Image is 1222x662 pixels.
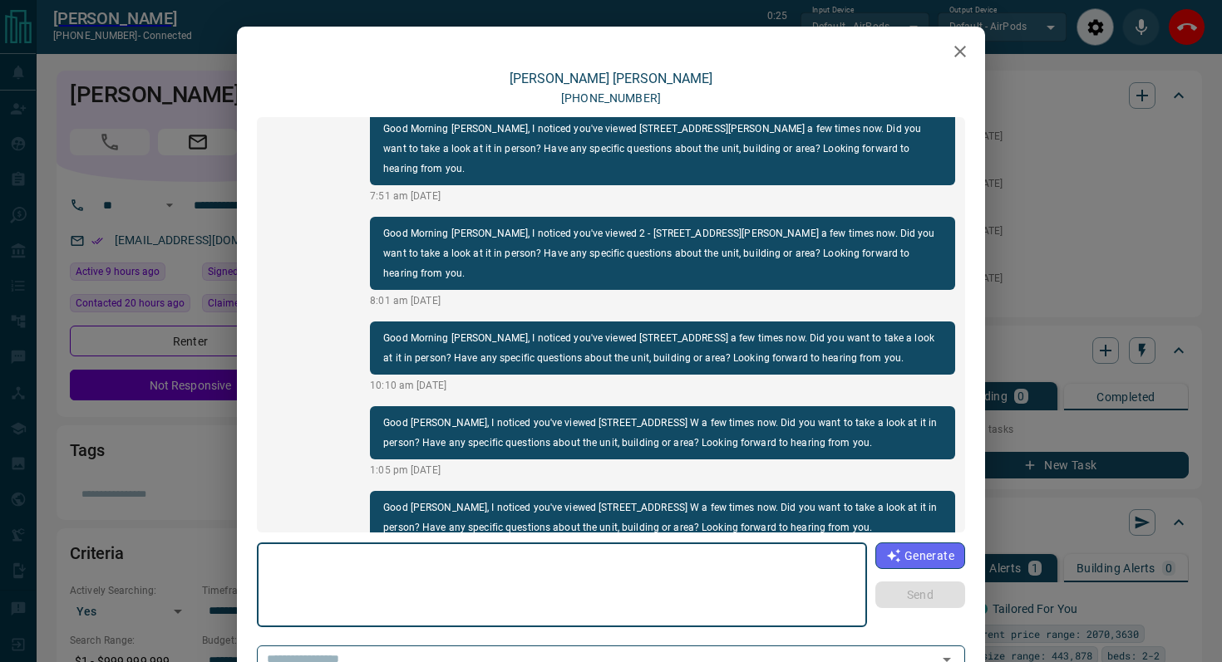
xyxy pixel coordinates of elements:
p: Good Morning [PERSON_NAME], I noticed you've viewed [STREET_ADDRESS][PERSON_NAME] a few times now... [383,119,942,179]
p: Good Morning [PERSON_NAME], I noticed you've viewed [STREET_ADDRESS] a few times now. Did you wan... [383,328,942,368]
a: [PERSON_NAME] [PERSON_NAME] [510,71,712,86]
p: [PHONE_NUMBER] [561,90,661,107]
p: 10:10 am [DATE] [370,378,955,393]
p: Good [PERSON_NAME], I noticed you've viewed [STREET_ADDRESS] W a few times now. Did you want to t... [383,498,942,537]
p: Good [PERSON_NAME], I noticed you've viewed [STREET_ADDRESS] W a few times now. Did you want to t... [383,413,942,453]
p: Good Morning [PERSON_NAME], I noticed you've viewed 2 - [STREET_ADDRESS][PERSON_NAME] a few times... [383,223,942,283]
p: 1:05 pm [DATE] [370,463,955,478]
p: 8:01 am [DATE] [370,293,955,308]
p: 7:51 am [DATE] [370,189,955,204]
button: Generate [875,542,965,569]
